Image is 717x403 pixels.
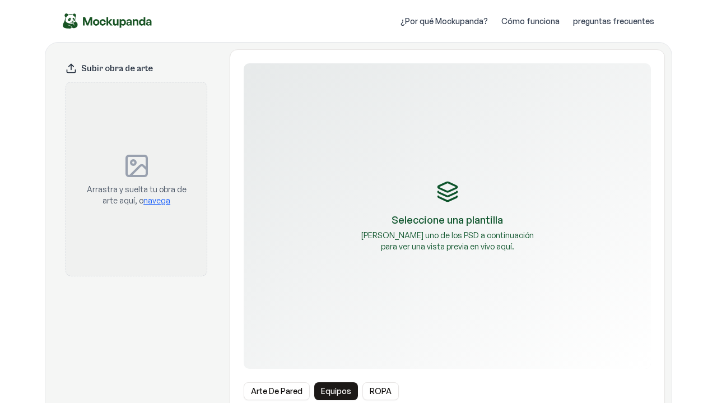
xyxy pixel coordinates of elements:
div: Subir obra de arte [66,63,207,74]
p: [PERSON_NAME] uno de los PSD a continuación para ver una vista previa en vivo aquí. [358,230,537,252]
button: Arte de pared [244,382,310,400]
a: Cómo funciona [501,16,560,27]
a: ¿Por qué Mockupanda? [401,16,488,27]
a: preguntas frecuentes [573,16,654,27]
a: Mockupanda home [63,13,152,29]
span: navega [143,196,170,205]
p: Arrastra y suelta tu obra de arte aquí, o [84,184,189,206]
button: ROPA [362,382,399,400]
img: Logotipo de Mockupanda [63,13,152,29]
button: Equipos [314,382,358,400]
p: Seleccione una plantilla [392,212,503,228]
